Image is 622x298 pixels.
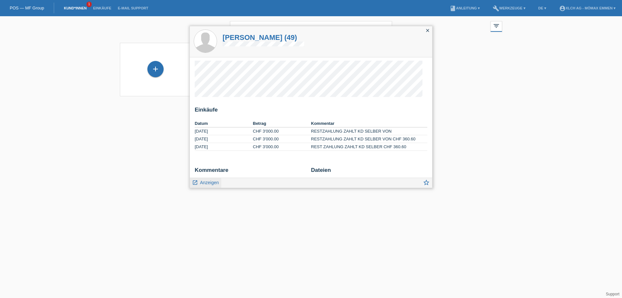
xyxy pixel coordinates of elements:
div: Kund*in hinzufügen [148,64,163,75]
td: [DATE] [195,135,253,143]
i: filter_list [493,22,500,30]
a: Einkäufe [90,6,114,10]
h2: Einkäufe [195,107,427,116]
td: REST ZAHLUNG ZAHLT KD SELBER CHF 360.60 [311,143,427,151]
a: star_border [423,180,430,188]
a: Kund*innen [61,6,90,10]
i: close [381,25,389,32]
a: account_circleXLCH AG - Mömax Emmen ▾ [556,6,619,10]
a: launch Anzeigen [192,178,219,186]
input: Suche... [230,21,392,36]
td: RESTZAHLUNG ZAHLT KD SELBER VON [311,127,427,135]
span: Anzeigen [200,180,219,185]
h2: Kommentare [195,167,306,177]
td: CHF 3'000.00 [253,143,311,151]
td: [DATE] [195,127,253,135]
a: buildWerkzeuge ▾ [490,6,529,10]
i: build [493,5,499,12]
h2: Dateien [311,167,427,177]
a: DE ▾ [535,6,549,10]
th: Datum [195,120,253,127]
i: star_border [423,179,430,186]
a: POS — MF Group [10,6,44,10]
td: [DATE] [195,143,253,151]
td: RESTZAHLUNG ZAHLT KD SELBER VON CHF 360.60 [311,135,427,143]
i: account_circle [559,5,566,12]
a: Support [606,292,619,296]
td: CHF 3'000.00 [253,127,311,135]
a: [PERSON_NAME] (49) [223,33,304,42]
i: close [425,28,430,33]
a: E-Mail Support [115,6,152,10]
th: Betrag [253,120,311,127]
span: 1 [86,2,92,7]
td: CHF 3'000.00 [253,135,311,143]
i: launch [192,180,198,185]
th: Kommentar [311,120,427,127]
i: book [450,5,456,12]
a: bookAnleitung ▾ [446,6,483,10]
